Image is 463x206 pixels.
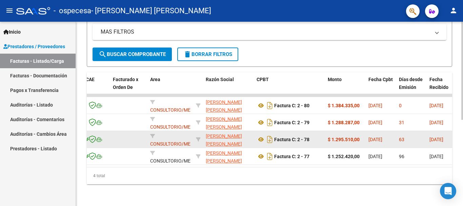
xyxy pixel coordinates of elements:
[265,100,274,111] i: Descargar documento
[429,103,443,108] span: [DATE]
[274,137,309,142] strong: Factura C: 2 - 78
[427,72,457,102] datatable-header-cell: Fecha Recibido
[101,28,430,36] mat-panel-title: MAS FILTROS
[399,154,404,159] span: 96
[274,103,309,108] strong: Factura C: 2 - 80
[368,137,382,142] span: [DATE]
[150,150,204,164] span: CONSULTORIO/MEDICOS
[150,133,204,147] span: CONSULTORIO/MEDICOS
[328,120,360,125] strong: $ 1.288.287,00
[99,51,166,57] span: Buscar Comprobante
[183,50,192,58] mat-icon: delete
[429,154,443,159] span: [DATE]
[83,72,110,102] datatable-header-cell: CAE
[110,72,147,102] datatable-header-cell: Facturado x Orden De
[3,43,65,50] span: Prestadores / Proveedores
[206,77,234,82] span: Razón Social
[91,3,211,18] span: - [PERSON_NAME] [PERSON_NAME]
[328,137,360,142] strong: $ 1.295.510,00
[274,120,309,125] strong: Factura C: 2 - 79
[203,72,254,102] datatable-header-cell: Razón Social
[325,72,366,102] datatable-header-cell: Monto
[399,120,404,125] span: 31
[206,133,242,147] span: [PERSON_NAME] [PERSON_NAME]
[429,77,448,90] span: Fecha Recibido
[399,137,404,142] span: 63
[366,72,396,102] datatable-header-cell: Fecha Cpbt
[265,134,274,145] i: Descargar documento
[147,72,193,102] datatable-header-cell: Area
[150,77,160,82] span: Area
[87,167,452,184] div: 4 total
[206,150,242,164] span: [PERSON_NAME] [PERSON_NAME]
[429,120,443,125] span: [DATE]
[429,137,443,142] span: [DATE]
[368,77,393,82] span: Fecha Cpbt
[396,72,427,102] datatable-header-cell: Días desde Emisión
[328,103,360,108] strong: $ 1.384.335,00
[93,24,446,40] mat-expansion-panel-header: MAS FILTROS
[368,103,382,108] span: [DATE]
[449,6,458,15] mat-icon: person
[265,151,274,162] i: Descargar documento
[5,6,14,15] mat-icon: menu
[206,149,251,164] div: 27119132709
[265,117,274,128] i: Descargar documento
[399,103,402,108] span: 0
[368,120,382,125] span: [DATE]
[206,132,251,147] div: 27119132709
[54,3,91,18] span: - ospecesa
[206,115,251,130] div: 27119132709
[328,77,342,82] span: Monto
[206,98,251,113] div: 27119132709
[177,48,238,61] button: Borrar Filtros
[93,48,172,61] button: Buscar Comprobante
[3,28,21,36] span: Inicio
[254,72,325,102] datatable-header-cell: CPBT
[183,51,232,57] span: Borrar Filtros
[99,50,107,58] mat-icon: search
[206,116,242,130] span: [PERSON_NAME] [PERSON_NAME]
[257,77,269,82] span: CPBT
[150,99,204,113] span: CONSULTORIO/MEDICOS
[399,77,423,90] span: Días desde Emisión
[440,183,456,199] div: Open Intercom Messenger
[86,77,95,82] span: CAE
[368,154,382,159] span: [DATE]
[206,99,242,113] span: [PERSON_NAME] [PERSON_NAME]
[150,116,204,130] span: CONSULTORIO/MEDICOS
[274,154,309,159] strong: Factura C: 2 - 77
[328,154,360,159] strong: $ 1.252.420,00
[113,77,138,90] span: Facturado x Orden De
